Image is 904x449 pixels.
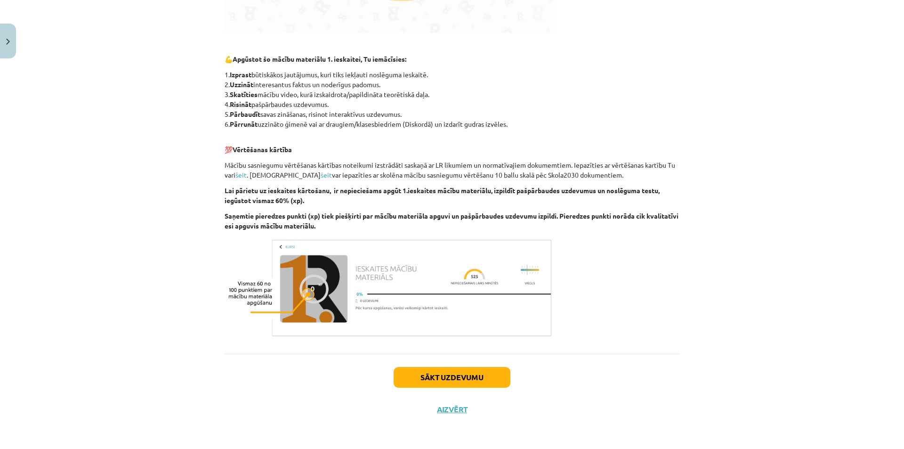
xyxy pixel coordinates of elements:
[230,120,258,128] b: Pārrunāt
[434,405,470,414] button: Aizvērt
[225,70,679,129] p: 1. būtiskākos jautājumus, kuri tiks iekļauti noslēguma ieskaitē. 2. interesantus faktus un noderī...
[225,212,678,230] b: Saņemtie pieredzes punkti (xp) tiek piešķirti par mācību materiāla apguvi un pašpārbaudes uzdevum...
[230,110,260,118] b: Pārbaudīt
[225,186,660,204] b: Lai pārietu uz ieskaites kārtošanu, ir nepieciešams apgūt 1.ieskaites mācību materiālu, izpildīt ...
[230,100,251,108] b: Risināt
[230,80,253,89] b: Uzzināt
[230,70,251,79] b: Izprast
[230,90,258,98] b: Skatīties
[233,145,292,154] b: Vērtēšanas kārtība
[235,171,247,179] a: šeit
[394,367,510,388] button: Sākt uzdevumu
[225,135,679,155] p: 💯
[225,54,679,64] p: 💪
[233,55,406,63] b: Apgūstot šo mācību materiālu 1. ieskaitei, Tu iemācīsies:
[321,171,332,179] a: šeit
[225,160,679,180] p: Mācību sasniegumu vērtēšanas kārtības noteikumi izstrādāti saskaņā ar LR likumiem un normatīvajie...
[6,39,10,45] img: icon-close-lesson-0947bae3869378f0d4975bcd49f059093ad1ed9edebbc8119c70593378902aed.svg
